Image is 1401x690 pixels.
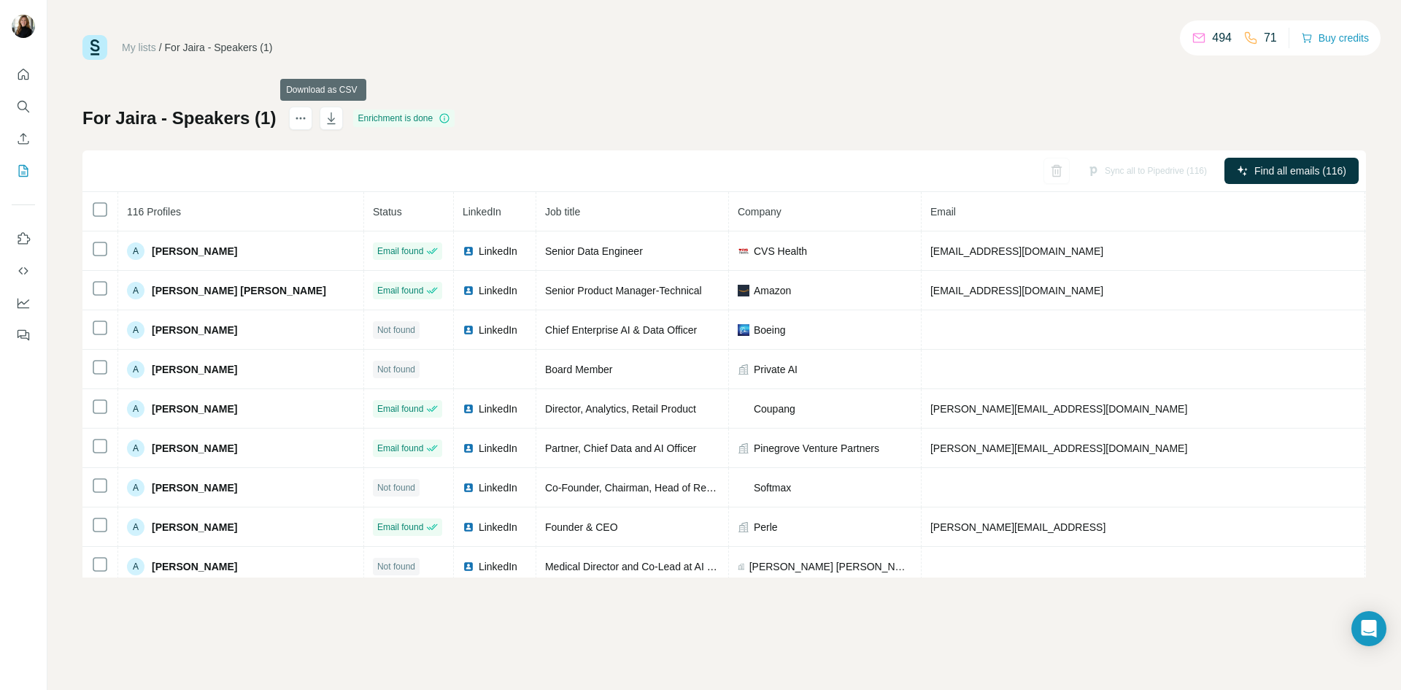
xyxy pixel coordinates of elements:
[127,518,144,536] div: A
[930,206,956,218] span: Email
[12,322,35,348] button: Feedback
[12,15,35,38] img: Avatar
[545,403,696,415] span: Director, Analytics, Retail Product
[377,245,423,258] span: Email found
[82,107,276,130] h1: For Jaira - Speakers (1)
[373,206,402,218] span: Status
[754,402,795,416] span: Coupang
[127,558,144,575] div: A
[754,323,786,337] span: Boeing
[479,559,517,574] span: LinkedIn
[754,480,791,495] span: Softmax
[930,285,1103,296] span: [EMAIL_ADDRESS][DOMAIN_NAME]
[930,403,1187,415] span: [PERSON_NAME][EMAIL_ADDRESS][DOMAIN_NAME]
[545,442,697,454] span: Partner, Chief Data and AI Officer
[738,285,749,296] img: company-logo
[463,324,474,336] img: LinkedIn logo
[377,521,423,534] span: Email found
[12,158,35,184] button: My lists
[152,323,237,337] span: [PERSON_NAME]
[738,482,749,494] img: company-logo
[152,559,237,574] span: [PERSON_NAME]
[463,482,474,494] img: LinkedIn logo
[479,283,517,298] span: LinkedIn
[930,521,1105,533] span: [PERSON_NAME][EMAIL_ADDRESS]
[377,442,423,455] span: Email found
[545,245,643,257] span: Senior Data Engineer
[479,244,517,258] span: LinkedIn
[930,245,1103,257] span: [EMAIL_ADDRESS][DOMAIN_NAME]
[754,244,807,258] span: CVS Health
[377,284,423,297] span: Email found
[1212,29,1232,47] p: 494
[749,559,912,574] span: [PERSON_NAME] [PERSON_NAME] Health Plans (JHHP)
[738,206,781,218] span: Company
[1351,611,1386,646] div: Open Intercom Messenger
[545,324,697,336] span: Chief Enterprise AI & Data Officer
[127,440,144,457] div: A
[12,226,35,252] button: Use Surfe on LinkedIn
[463,206,501,218] span: LinkedIn
[545,285,702,296] span: Senior Product Manager-Technical
[1301,28,1369,48] button: Buy credits
[545,561,800,572] span: Medical Director and Co-Lead at AI Governance Council
[377,363,415,376] span: Not found
[463,442,474,454] img: LinkedIn logo
[152,520,237,534] span: [PERSON_NAME]
[12,290,35,316] button: Dashboard
[377,481,415,494] span: Not found
[127,479,144,497] div: A
[479,402,517,416] span: LinkedIn
[463,285,474,296] img: LinkedIn logo
[479,520,517,534] span: LinkedIn
[463,403,474,415] img: LinkedIn logo
[152,480,237,495] span: [PERSON_NAME]
[152,283,326,298] span: [PERSON_NAME] [PERSON_NAME]
[463,245,474,257] img: LinkedIn logo
[159,40,162,55] li: /
[377,402,423,415] span: Email found
[463,561,474,572] img: LinkedIn logo
[754,283,791,298] span: Amazon
[738,245,749,257] img: company-logo
[377,560,415,573] span: Not found
[1264,29,1277,47] p: 71
[754,441,879,456] span: Pinegrove Venture Partners
[545,206,580,218] span: Job title
[289,107,312,130] button: actions
[122,42,156,53] a: My lists
[479,323,517,337] span: LinkedIn
[127,321,144,339] div: A
[127,206,181,218] span: 116 Profiles
[152,362,237,377] span: [PERSON_NAME]
[545,364,613,375] span: Board Member
[127,282,144,299] div: A
[152,441,237,456] span: [PERSON_NAME]
[1224,158,1359,184] button: Find all emails (116)
[152,402,237,416] span: [PERSON_NAME]
[738,324,749,336] img: company-logo
[545,521,618,533] span: Founder & CEO
[545,482,737,494] span: Co-Founder, Chairman, Head of Research
[377,323,415,337] span: Not found
[127,400,144,418] div: A
[12,258,35,284] button: Use Surfe API
[152,244,237,258] span: [PERSON_NAME]
[127,361,144,378] div: A
[930,442,1187,454] span: [PERSON_NAME][EMAIL_ADDRESS][DOMAIN_NAME]
[165,40,273,55] div: For Jaira - Speakers (1)
[12,61,35,88] button: Quick start
[12,93,35,120] button: Search
[754,362,798,377] span: Private AI
[738,407,749,410] img: company-logo
[754,520,778,534] span: Perle
[353,110,455,127] div: Enrichment is done
[12,126,35,152] button: Enrich CSV
[463,521,474,533] img: LinkedIn logo
[127,242,144,260] div: A
[82,35,107,60] img: Surfe Logo
[479,441,517,456] span: LinkedIn
[1254,164,1346,178] span: Find all emails (116)
[479,480,517,495] span: LinkedIn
